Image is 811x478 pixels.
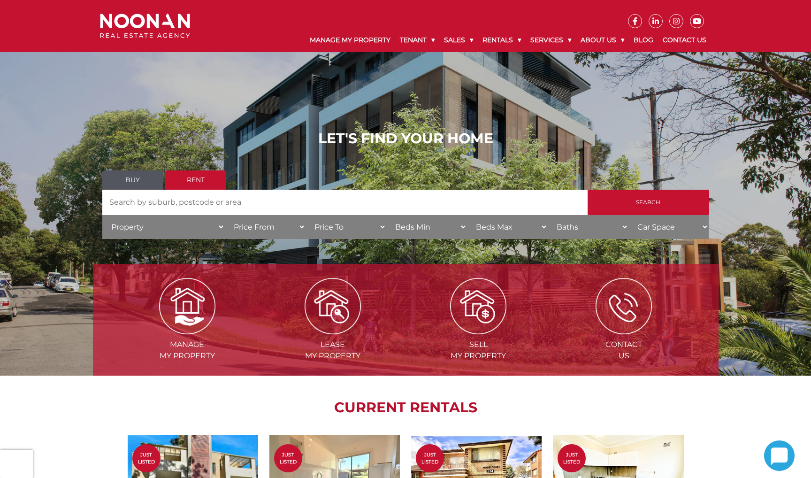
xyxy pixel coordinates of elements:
[658,28,711,52] a: Contact Us
[596,278,652,334] img: ICONS
[165,170,226,190] a: Rent
[450,278,506,334] img: Sell my property
[576,28,629,52] a: About Us
[305,278,361,334] img: Lease my property
[115,339,259,362] span: Manage my Property
[406,339,550,362] span: Sell my Property
[261,339,405,362] span: Lease my Property
[439,28,478,52] a: Sales
[552,301,696,360] a: ICONS ContactUs
[478,28,526,52] a: Rentals
[305,28,395,52] a: Manage My Property
[132,451,161,465] span: Just Listed
[100,14,190,39] img: Noonan Real Estate Agency
[552,339,696,362] span: Contact Us
[115,301,259,360] a: Manage my Property Managemy Property
[102,190,588,215] input: Search by suburb, postcode or area
[588,190,709,215] input: Search
[261,301,405,360] a: Lease my property Leasemy Property
[558,451,586,465] span: Just Listed
[629,28,658,52] a: Blog
[395,28,439,52] a: Tenant
[102,170,163,190] a: Buy
[116,399,695,416] h2: CURRENT RENTALS
[416,451,444,465] span: Just Listed
[406,301,550,360] a: Sell my property Sellmy Property
[274,451,302,465] span: Just Listed
[159,278,215,334] img: Manage my Property
[102,130,709,147] h1: LET'S FIND YOUR HOME
[526,28,576,52] a: Services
